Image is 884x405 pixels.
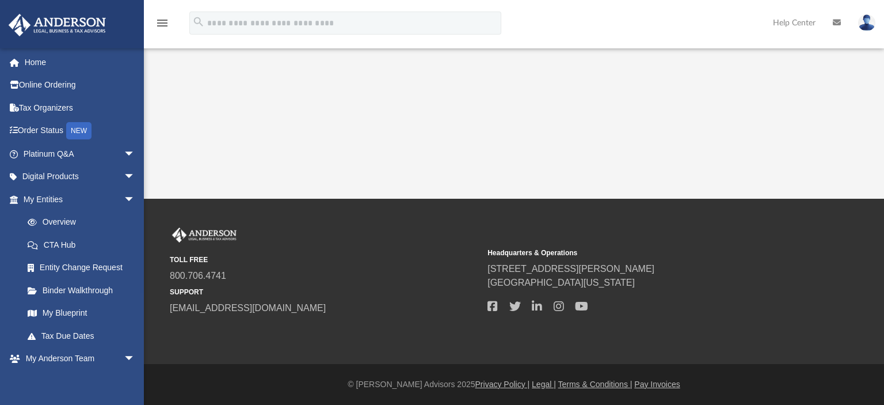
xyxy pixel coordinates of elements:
[8,96,153,119] a: Tax Organizers
[192,16,205,28] i: search
[170,303,326,313] a: [EMAIL_ADDRESS][DOMAIN_NAME]
[124,142,147,166] span: arrow_drop_down
[475,380,530,389] a: Privacy Policy |
[487,264,654,274] a: [STREET_ADDRESS][PERSON_NAME]
[16,256,153,279] a: Entity Change Request
[66,122,92,139] div: NEW
[16,233,153,256] a: CTA Hub
[124,347,147,371] span: arrow_drop_down
[532,380,556,389] a: Legal |
[170,271,226,281] a: 800.706.4741
[5,14,109,36] img: Anderson Advisors Platinum Portal
[858,14,875,31] img: User Pic
[8,51,153,74] a: Home
[124,165,147,189] span: arrow_drop_down
[155,16,169,30] i: menu
[144,378,884,391] div: © [PERSON_NAME] Advisors 2025
[634,380,680,389] a: Pay Invoices
[16,279,153,302] a: Binder Walkthrough
[170,287,479,297] small: SUPPORT
[8,74,153,97] a: Online Ordering
[8,188,153,211] a: My Entitiesarrow_drop_down
[170,228,239,243] img: Anderson Advisors Platinum Portal
[155,22,169,30] a: menu
[16,302,147,325] a: My Blueprint
[170,255,479,265] small: TOLL FREE
[8,142,153,165] a: Platinum Q&Aarrow_drop_down
[16,324,153,347] a: Tax Due Dates
[8,165,153,188] a: Digital Productsarrow_drop_down
[487,248,797,258] small: Headquarters & Operations
[558,380,632,389] a: Terms & Conditions |
[124,188,147,211] span: arrow_drop_down
[487,278,635,287] a: [GEOGRAPHIC_DATA][US_STATE]
[8,119,153,143] a: Order StatusNEW
[16,211,153,234] a: Overview
[8,347,147,370] a: My Anderson Teamarrow_drop_down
